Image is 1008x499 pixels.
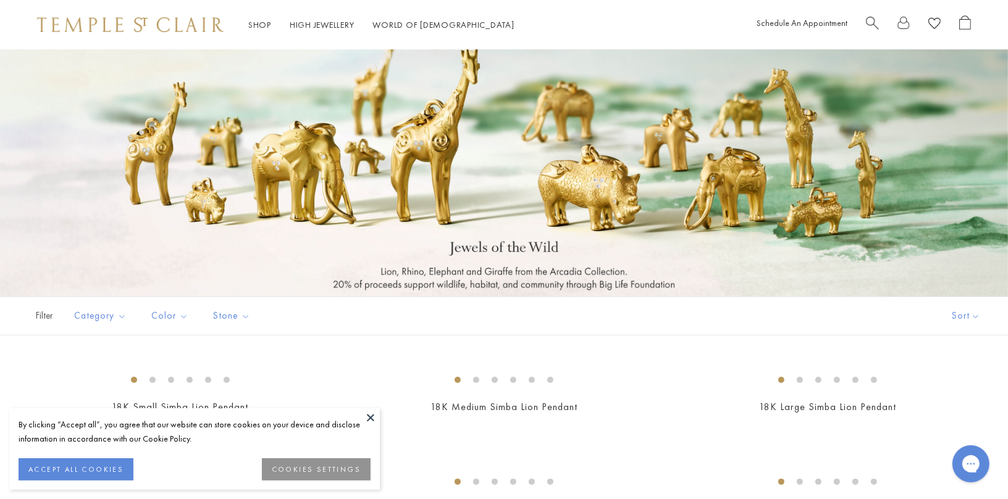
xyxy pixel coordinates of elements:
[68,308,136,324] span: Category
[248,17,514,33] nav: Main navigation
[248,19,271,30] a: ShopShop
[946,441,996,487] iframe: Gorgias live chat messenger
[204,302,259,330] button: Stone
[262,458,371,480] button: COOKIES SETTINGS
[19,417,371,446] div: By clicking “Accept all”, you agree that our website can store cookies on your device and disclos...
[37,17,224,32] img: Temple St. Clair
[112,400,248,413] a: 18K Small Simba Lion Pendant
[928,15,941,35] a: View Wishlist
[757,17,847,28] a: Schedule An Appointment
[19,458,133,480] button: ACCEPT ALL COOKIES
[65,302,136,330] button: Category
[145,308,198,324] span: Color
[430,400,577,413] a: 18K Medium Simba Lion Pendant
[142,302,198,330] button: Color
[959,15,971,35] a: Open Shopping Bag
[924,297,1008,335] button: Show sort by
[373,19,514,30] a: World of [DEMOGRAPHIC_DATA]World of [DEMOGRAPHIC_DATA]
[866,15,879,35] a: Search
[207,308,259,324] span: Stone
[290,19,355,30] a: High JewelleryHigh Jewellery
[759,400,896,413] a: 18K Large Simba Lion Pendant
